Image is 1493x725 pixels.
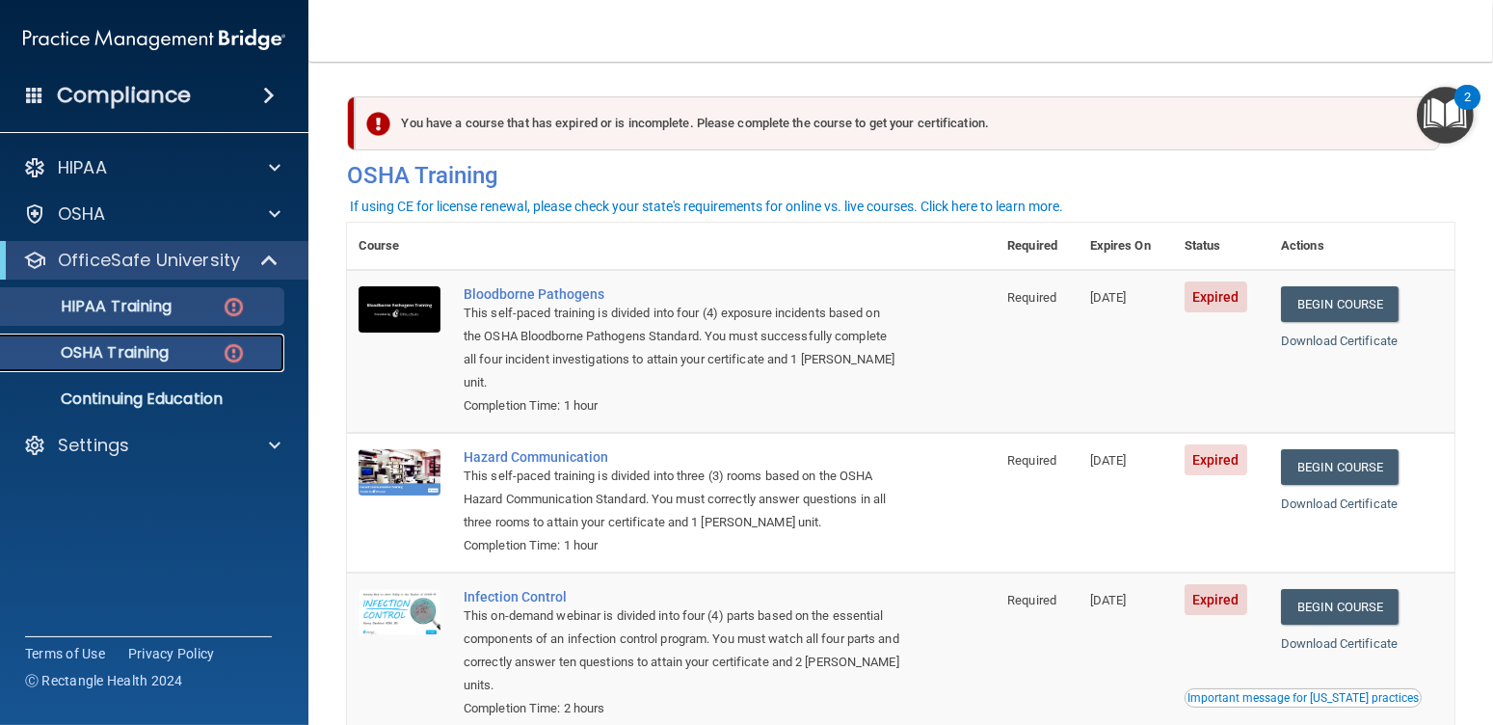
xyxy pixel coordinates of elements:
button: Read this if you are a dental practitioner in the state of CA [1185,688,1422,708]
span: Required [1007,290,1056,305]
span: Expired [1185,444,1247,475]
th: Expires On [1079,223,1173,270]
p: OSHA Training [13,343,169,362]
p: OSHA [58,202,106,226]
a: Infection Control [464,589,899,604]
th: Status [1173,223,1269,270]
img: PMB logo [23,20,285,59]
div: This self-paced training is divided into three (3) rooms based on the OSHA Hazard Communication S... [464,465,899,534]
img: danger-circle.6113f641.png [222,295,246,319]
img: exclamation-circle-solid-danger.72ef9ffc.png [366,112,390,136]
div: Completion Time: 1 hour [464,534,899,557]
span: Required [1007,593,1056,607]
a: OfficeSafe University [23,249,280,272]
span: Expired [1185,584,1247,615]
div: 2 [1464,97,1471,122]
span: [DATE] [1090,593,1127,607]
a: OSHA [23,202,280,226]
img: danger-circle.6113f641.png [222,341,246,365]
span: [DATE] [1090,290,1127,305]
div: If using CE for license renewal, please check your state's requirements for online vs. live cours... [350,200,1063,213]
a: Download Certificate [1281,334,1398,348]
h4: OSHA Training [347,162,1454,189]
a: Hazard Communication [464,449,899,465]
a: HIPAA [23,156,280,179]
th: Required [996,223,1079,270]
p: HIPAA [58,156,107,179]
a: Begin Course [1281,449,1399,485]
span: Expired [1185,282,1247,312]
div: This on-demand webinar is divided into four (4) parts based on the essential components of an inf... [464,604,899,697]
a: Settings [23,434,280,457]
iframe: Drift Widget Chat Controller [1160,589,1470,665]
h4: Compliance [57,82,191,109]
button: If using CE for license renewal, please check your state's requirements for online vs. live cours... [347,197,1066,216]
p: Continuing Education [13,389,276,409]
div: You have a course that has expired or is incomplete. Please complete the course to get your certi... [355,96,1440,150]
div: Completion Time: 1 hour [464,394,899,417]
a: Bloodborne Pathogens [464,286,899,302]
div: Important message for [US_STATE] practices [1187,692,1419,704]
span: [DATE] [1090,453,1127,468]
p: OfficeSafe University [58,249,240,272]
div: Completion Time: 2 hours [464,697,899,720]
div: This self-paced training is divided into four (4) exposure incidents based on the OSHA Bloodborne... [464,302,899,394]
th: Actions [1269,223,1454,270]
a: Privacy Policy [128,644,215,663]
th: Course [347,223,452,270]
p: Settings [58,434,129,457]
a: Download Certificate [1281,497,1398,511]
button: Open Resource Center, 2 new notifications [1417,87,1474,144]
span: Ⓒ Rectangle Health 2024 [25,671,183,690]
p: HIPAA Training [13,297,172,316]
a: Begin Course [1281,286,1399,322]
span: Required [1007,453,1056,468]
a: Terms of Use [25,644,105,663]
